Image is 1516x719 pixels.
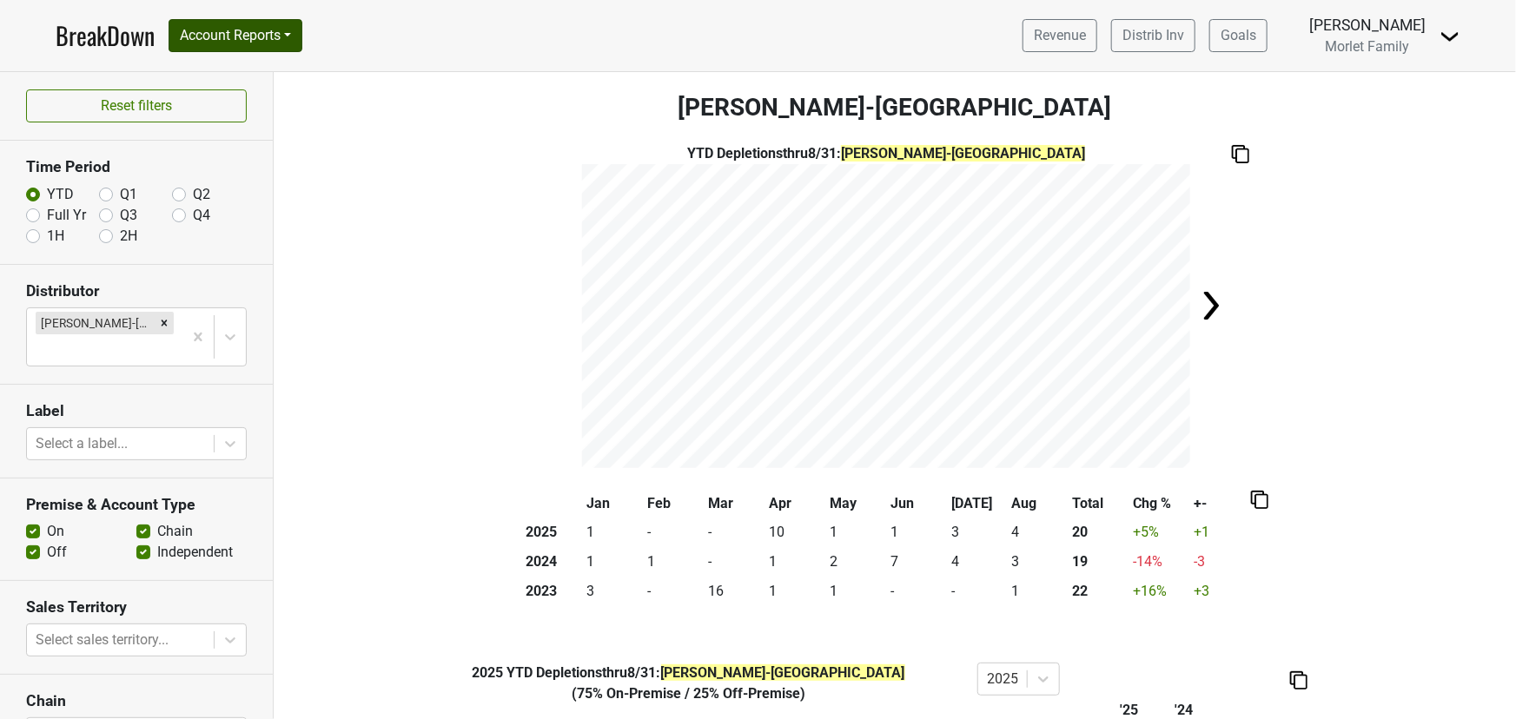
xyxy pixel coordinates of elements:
td: -14 % [1129,547,1190,577]
th: [DATE] [947,489,1008,518]
th: Apr [765,489,825,518]
td: 3 [582,577,643,606]
button: Reset filters [26,89,247,122]
td: 1 [765,547,825,577]
td: +1 [1190,518,1251,548]
label: Independent [157,542,233,563]
td: 1 [765,577,825,606]
th: 20 [1069,518,1129,548]
td: 1 [1008,577,1069,606]
td: 3 [947,518,1008,548]
div: ( 75% On-Premise / 25% Off-Premise ) [413,683,964,704]
span: [PERSON_NAME]-[GEOGRAPHIC_DATA] [841,145,1085,162]
th: +- [1190,489,1251,518]
td: 1 [825,577,886,606]
img: Arrow right [1194,288,1228,323]
td: 1 [643,547,704,577]
td: 2 [825,547,886,577]
td: 7 [886,547,947,577]
img: Copy to clipboard [1251,491,1268,509]
a: Revenue [1023,19,1097,52]
a: Goals [1209,19,1268,52]
th: Jan [582,489,643,518]
td: - [947,577,1008,606]
label: Chain [157,521,193,542]
td: 1 [886,518,947,548]
th: Mar [704,489,765,518]
img: Dropdown Menu [1440,26,1460,47]
label: 2H [120,226,137,247]
span: [PERSON_NAME]-[GEOGRAPHIC_DATA] [661,664,905,681]
td: +5 % [1129,518,1190,548]
a: BreakDown [56,17,155,54]
td: 3 [1008,547,1069,577]
th: 2024 [521,547,582,577]
label: 1H [47,226,64,247]
label: Q1 [120,184,137,205]
th: 22 [1069,577,1129,606]
h3: Label [26,402,247,420]
label: Q4 [193,205,210,226]
td: 4 [1008,518,1069,548]
td: -3 [1190,547,1251,577]
th: 2025 [521,518,582,548]
label: Off [47,542,67,563]
label: Q3 [120,205,137,226]
img: Copy to clipboard [1290,671,1307,689]
button: Account Reports [169,19,302,52]
h3: [PERSON_NAME]-[GEOGRAPHIC_DATA] [274,93,1516,122]
label: Full Yr [47,205,86,226]
td: - [643,577,704,606]
div: YTD Depletions thru 8/31 : [582,143,1190,164]
span: Morlet Family [1326,38,1410,55]
th: Jun [886,489,947,518]
th: May [825,489,886,518]
div: [PERSON_NAME]-[GEOGRAPHIC_DATA] [36,312,155,334]
th: 19 [1069,547,1129,577]
th: Chg % [1129,489,1190,518]
h3: Premise & Account Type [26,496,247,514]
td: 1 [582,518,643,548]
label: YTD [47,184,74,205]
td: - [643,518,704,548]
th: Total [1069,489,1129,518]
h3: Chain [26,692,247,710]
h3: Sales Territory [26,598,247,617]
th: Aug [1008,489,1069,518]
span: 2025 [473,664,507,681]
td: - [886,577,947,606]
td: 1 [582,547,643,577]
td: - [704,518,765,548]
th: 2023 [521,577,582,606]
div: Remove Slocum-CT [155,312,174,334]
a: Distrib Inv [1111,19,1195,52]
td: 4 [947,547,1008,577]
td: 10 [765,518,825,548]
h3: Distributor [26,282,247,300]
td: 16 [704,577,765,606]
label: On [47,521,64,542]
td: +16 % [1129,577,1190,606]
td: 1 [825,518,886,548]
td: +3 [1190,577,1251,606]
h3: Time Period [26,158,247,176]
img: Copy to clipboard [1232,145,1249,163]
th: Feb [643,489,704,518]
div: [PERSON_NAME] [1309,14,1426,36]
td: - [704,547,765,577]
label: Q2 [193,184,210,205]
div: YTD Depletions thru 8/31 : [413,663,964,683]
